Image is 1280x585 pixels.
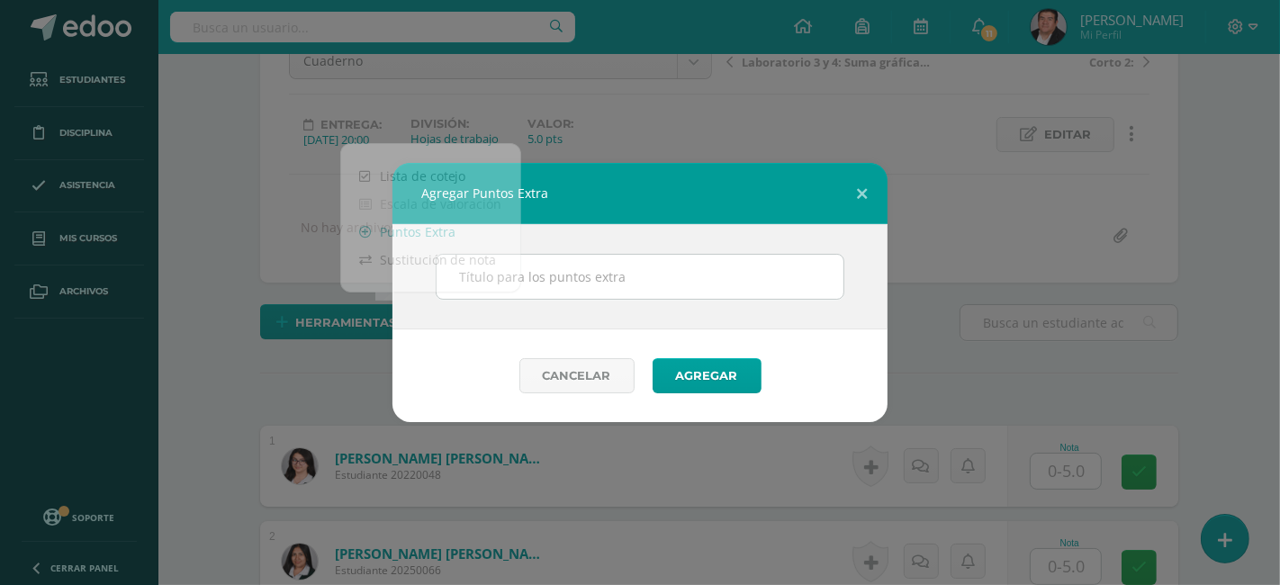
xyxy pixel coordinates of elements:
[836,163,888,224] button: Close (Esc)
[519,358,635,393] a: Cancelar
[341,246,520,274] a: Sustitución de nota
[341,190,520,218] a: Escala de valoración
[653,358,762,393] button: Agregar
[392,163,888,224] div: Agregar Puntos Extra
[341,162,520,190] a: Lista de cotejo
[341,218,520,246] a: Puntos Extra
[437,255,843,299] input: Título para los puntos extra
